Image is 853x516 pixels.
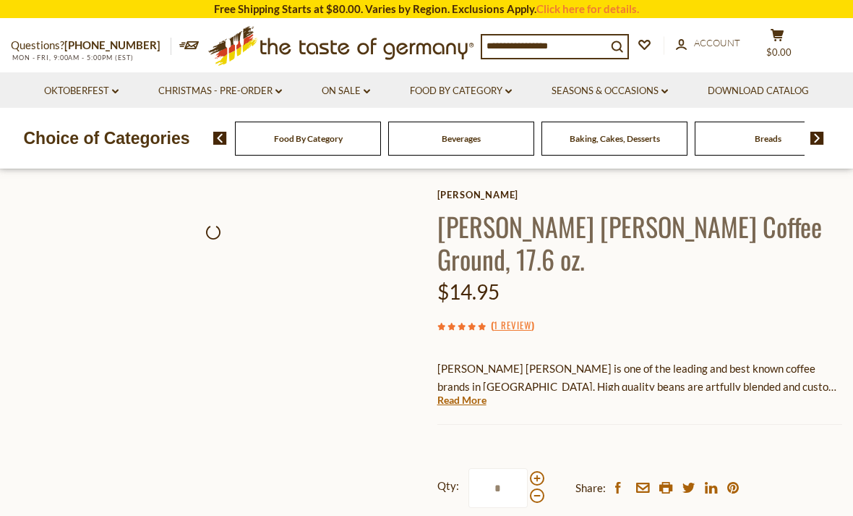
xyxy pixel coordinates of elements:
[708,83,809,99] a: Download Catalog
[491,318,534,332] span: ( )
[810,132,824,145] img: next arrow
[442,133,481,144] a: Beverages
[64,38,160,51] a: [PHONE_NUMBER]
[552,83,668,99] a: Seasons & Occasions
[694,37,740,48] span: Account
[437,477,459,495] strong: Qty:
[755,133,781,144] a: Breads
[11,36,171,55] p: Questions?
[437,360,842,396] p: [PERSON_NAME] [PERSON_NAME] is one of the leading and best known coffee brands in [GEOGRAPHIC_DAT...
[437,393,486,407] a: Read More
[274,133,343,144] a: Food By Category
[322,83,370,99] a: On Sale
[570,133,660,144] a: Baking, Cakes, Desserts
[158,83,282,99] a: Christmas - PRE-ORDER
[410,83,512,99] a: Food By Category
[437,189,842,200] a: [PERSON_NAME]
[213,132,227,145] img: previous arrow
[494,318,531,334] a: 1 Review
[536,2,639,15] a: Click here for details.
[575,479,606,497] span: Share:
[437,279,500,304] span: $14.95
[755,28,799,64] button: $0.00
[11,54,134,62] span: MON - FRI, 9:00AM - 5:00PM (EST)
[44,83,119,99] a: Oktoberfest
[468,468,528,508] input: Qty:
[437,210,842,275] h1: [PERSON_NAME] [PERSON_NAME] Coffee Ground, 17.6 oz.
[766,46,792,58] span: $0.00
[676,35,740,51] a: Account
